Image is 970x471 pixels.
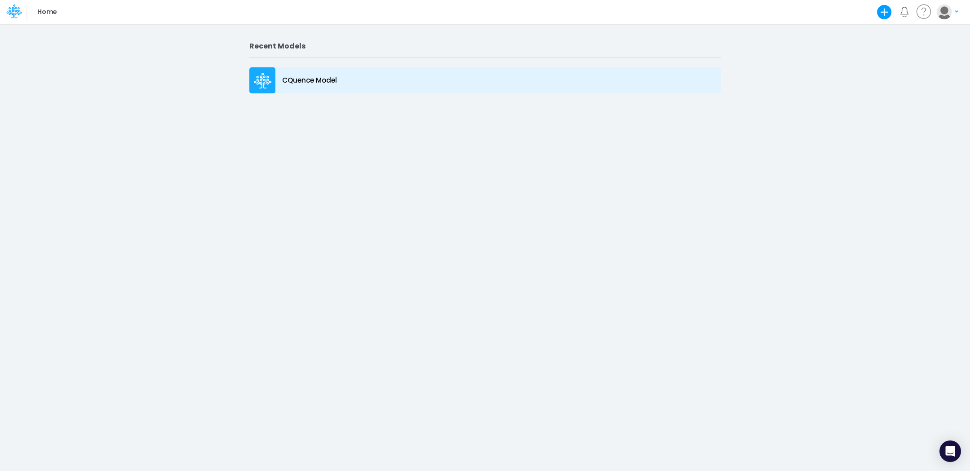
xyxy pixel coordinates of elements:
a: CQuence Model [249,65,721,96]
p: CQuence Model [282,75,337,86]
a: Notifications [899,7,910,17]
h2: Recent Models [249,42,721,50]
div: Open Intercom Messenger [939,440,961,462]
p: Home [37,7,57,17]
